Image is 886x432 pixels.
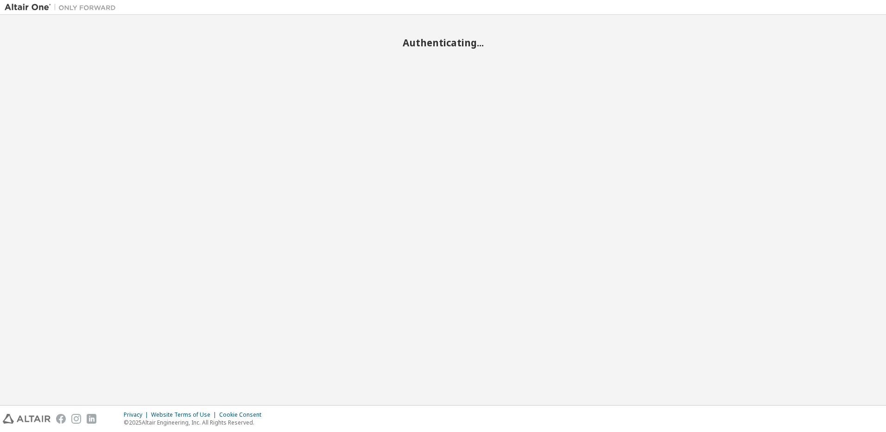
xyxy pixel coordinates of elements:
img: facebook.svg [56,414,66,424]
div: Website Terms of Use [151,411,219,419]
div: Cookie Consent [219,411,267,419]
img: instagram.svg [71,414,81,424]
p: © 2025 Altair Engineering, Inc. All Rights Reserved. [124,419,267,426]
img: altair_logo.svg [3,414,51,424]
img: linkedin.svg [87,414,96,424]
div: Privacy [124,411,151,419]
img: Altair One [5,3,120,12]
h2: Authenticating... [5,37,881,49]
